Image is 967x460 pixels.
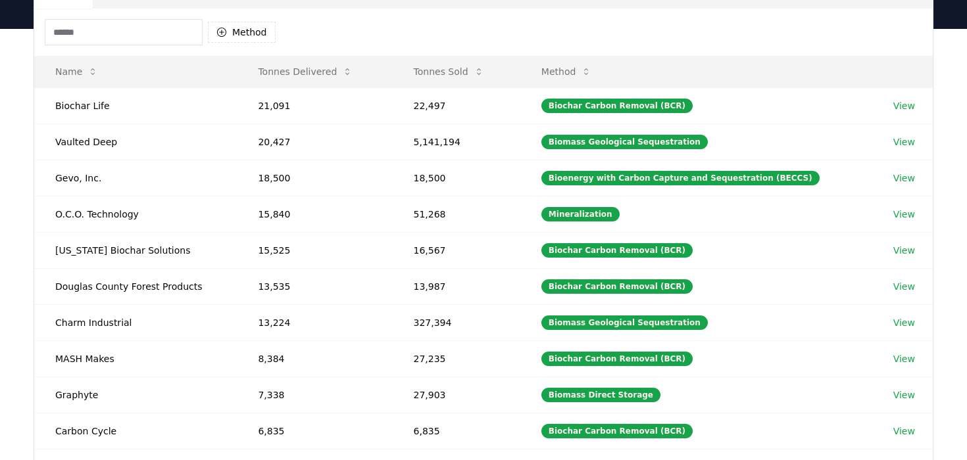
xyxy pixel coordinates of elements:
a: View [893,352,915,365]
td: 7,338 [237,377,392,413]
td: 6,835 [237,413,392,449]
div: Biochar Carbon Removal (BCR) [541,424,693,438]
td: 13,224 [237,304,392,340]
td: 13,535 [237,268,392,304]
td: [US_STATE] Biochar Solutions [34,232,237,268]
td: 15,840 [237,196,392,232]
button: Tonnes Delivered [247,58,363,85]
td: Douglas County Forest Products [34,268,237,304]
td: 13,987 [393,268,520,304]
td: 22,497 [393,87,520,124]
div: Biochar Carbon Removal (BCR) [541,279,693,294]
a: View [893,172,915,185]
div: Biochar Carbon Removal (BCR) [541,99,693,113]
td: 21,091 [237,87,392,124]
td: 5,141,194 [393,124,520,160]
a: View [893,208,915,221]
div: Bioenergy with Carbon Capture and Sequestration (BECCS) [541,171,820,185]
div: Biomass Geological Sequestration [541,315,708,330]
td: 16,567 [393,232,520,268]
td: Gevo, Inc. [34,160,237,196]
div: Biomass Direct Storage [541,388,660,402]
td: 27,903 [393,377,520,413]
a: View [893,280,915,293]
div: Biochar Carbon Removal (BCR) [541,352,693,366]
td: 27,235 [393,340,520,377]
button: Method [531,58,603,85]
td: 18,500 [393,160,520,196]
td: 15,525 [237,232,392,268]
button: Method [208,22,276,43]
a: View [893,99,915,112]
td: Vaulted Deep [34,124,237,160]
td: 18,500 [237,160,392,196]
div: Mineralization [541,207,620,221]
td: 327,394 [393,304,520,340]
a: View [893,388,915,402]
td: 20,427 [237,124,392,160]
td: 8,384 [237,340,392,377]
button: Name [45,58,109,85]
td: Biochar Life [34,87,237,124]
a: View [893,244,915,257]
a: View [893,316,915,329]
div: Biomass Geological Sequestration [541,135,708,149]
td: Charm Industrial [34,304,237,340]
a: View [893,135,915,149]
td: MASH Makes [34,340,237,377]
td: O.C.O. Technology [34,196,237,232]
td: Carbon Cycle [34,413,237,449]
td: 6,835 [393,413,520,449]
a: View [893,425,915,438]
div: Biochar Carbon Removal (BCR) [541,243,693,258]
td: 51,268 [393,196,520,232]
td: Graphyte [34,377,237,413]
button: Tonnes Sold [403,58,495,85]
